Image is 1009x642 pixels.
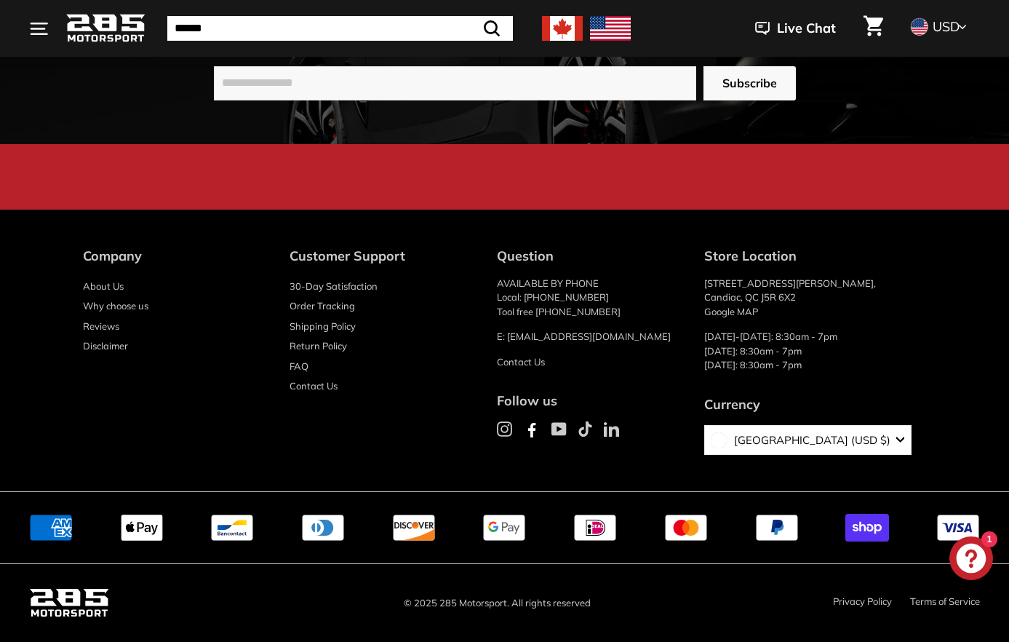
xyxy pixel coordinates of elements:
span: [GEOGRAPHIC_DATA] (USD $) [727,432,890,449]
img: american_express [29,514,73,542]
img: shopify_pay [845,514,889,542]
a: About Us [83,277,124,297]
a: 30-Day Satisfaction [290,277,378,297]
a: Terms of Service [910,595,980,607]
button: Subscribe [703,66,796,100]
span: © 2025 285 Motorsport. All rights reserved [404,595,605,612]
div: Follow us [497,391,682,411]
img: master [664,514,708,542]
img: 285 Motorsport [29,586,109,620]
div: Store Location [704,246,926,266]
a: FAQ [290,357,308,377]
button: [GEOGRAPHIC_DATA] (USD $) [704,425,912,456]
img: ideal [573,514,617,542]
a: Shipping Policy [290,317,356,337]
a: Contact Us [290,376,338,397]
div: Currency [704,395,912,414]
a: Google MAP [704,306,758,317]
img: Logo_285_Motorsport_areodynamics_components [65,12,145,46]
img: discover [392,514,436,542]
p: E: [EMAIL_ADDRESS][DOMAIN_NAME] [497,330,682,344]
a: Why choose us [83,296,148,317]
a: Disclaimer [83,336,128,357]
img: apple_pay [120,514,164,542]
a: Return Policy [290,336,347,357]
div: Question [497,246,682,266]
span: Subscribe [722,75,777,92]
a: Contact Us [497,356,545,368]
div: Customer Support [290,246,475,266]
img: paypal [755,514,799,542]
img: visa [936,514,980,542]
span: USD [933,18,960,35]
a: Order Tracking [290,296,355,317]
inbox-online-store-chat: Shopify online store chat [945,536,997,584]
button: Live Chat [736,10,855,47]
p: [STREET_ADDRESS][PERSON_NAME], Candiac, QC J5R 6X2 [704,277,926,320]
img: diners_club [301,514,345,542]
p: [DATE]-[DATE]: 8:30am - 7pm [DATE]: 8:30am - 7pm [DATE]: 8:30am - 7pm [704,330,926,373]
a: Cart [855,4,892,53]
span: Live Chat [777,19,836,38]
img: bancontact [210,514,254,542]
img: google_pay [482,514,526,542]
input: Search [167,16,513,41]
p: AVAILABLE BY PHONE Local: [PHONE_NUMBER] Tool free [PHONE_NUMBER] [497,277,682,320]
a: Reviews [83,317,119,337]
a: Privacy Policy [833,595,892,607]
div: Company [83,246,268,266]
